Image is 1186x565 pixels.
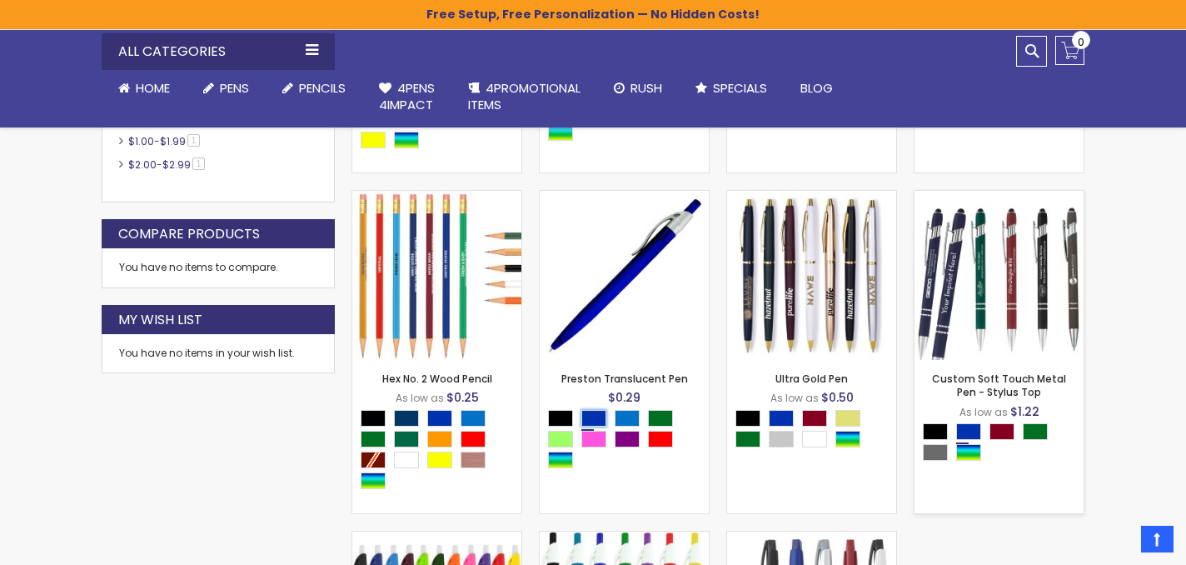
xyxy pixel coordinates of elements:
[648,410,673,427] div: Green
[118,225,260,243] strong: Compare Products
[361,410,386,427] div: Black
[727,531,896,545] a: Souvenir® Lyric Pen
[630,79,662,97] span: Rush
[548,410,573,427] div: Black
[361,472,386,489] div: Assorted
[427,431,452,447] div: Orange
[802,410,827,427] div: Burgundy
[727,191,896,360] img: Ultra Gold Pen
[800,79,833,97] span: Blog
[597,70,679,107] a: Rush
[835,410,860,427] div: Gold
[914,190,1084,204] a: Custom Soft Touch Metal Pen - Stylus Top
[382,372,492,386] a: Hex No. 2 Wood Pencil
[446,389,479,406] span: $0.25
[102,33,335,70] div: All Categories
[1055,36,1084,65] a: 0
[118,311,202,329] strong: My Wish List
[956,423,981,440] div: Blue
[427,410,452,427] div: Blue
[352,531,521,545] a: Preston W Click Pen
[394,431,419,447] div: Dark Green
[735,410,896,452] div: Select A Color
[162,157,191,172] span: $2.99
[160,134,186,148] span: $1.99
[581,431,606,447] div: Pink
[128,157,157,172] span: $2.00
[361,431,386,447] div: Green
[914,191,1084,360] img: Custom Soft Touch Metal Pen - Stylus Top
[821,389,854,406] span: $0.50
[735,431,760,447] div: Green
[468,79,581,113] span: 4PROMOTIONAL ITEMS
[561,372,688,386] a: Preston Translucent Pen
[102,248,335,287] div: You have no items to compare.
[923,423,948,440] div: Black
[959,405,1008,419] span: As low as
[727,190,896,204] a: Ultra Gold Pen
[394,452,419,468] div: White
[648,431,673,447] div: Red
[923,423,1084,465] div: Select A Color
[192,157,205,170] span: 1
[1141,526,1174,552] a: Top
[679,70,784,107] a: Specials
[1010,403,1039,420] span: $1.22
[615,431,640,447] div: Purple
[451,70,597,124] a: 4PROMOTIONALITEMS
[956,444,981,461] div: Assorted
[461,410,486,427] div: Blue Light
[394,132,419,148] div: Assorted
[548,452,573,468] div: Assorted
[540,531,709,545] a: Preston B Click Pen
[461,452,486,468] div: Natural
[136,79,170,97] span: Home
[540,190,709,204] a: Preston Translucent Pen
[362,70,451,124] a: 4Pens4impact
[713,79,767,97] span: Specials
[802,431,827,447] div: White
[352,191,521,360] img: Hex No. 2 Wood Pencil
[989,423,1014,440] div: Burgundy
[608,389,640,406] span: $0.29
[770,391,819,405] span: As low as
[266,70,362,107] a: Pencils
[548,431,573,447] div: Green Light
[220,79,249,97] span: Pens
[775,372,848,386] a: Ultra Gold Pen
[1023,423,1048,440] div: Green
[548,410,709,472] div: Select A Color
[769,431,794,447] div: Silver
[581,410,606,427] div: Blue
[299,79,346,97] span: Pencils
[735,410,760,427] div: Black
[187,70,266,107] a: Pens
[128,134,154,148] span: $1.00
[396,391,444,405] span: As low as
[932,372,1066,399] a: Custom Soft Touch Metal Pen - Stylus Top
[923,444,948,461] div: Grey
[1078,34,1084,50] span: 0
[835,431,860,447] div: Assorted
[394,410,419,427] div: Navy Blue
[769,410,794,427] div: Blue
[124,134,206,148] a: $1.00-$1.991
[352,190,521,204] a: Hex No. 2 Wood Pencil
[102,70,187,107] a: Home
[119,347,317,360] div: You have no items in your wish list.
[461,431,486,447] div: Red
[187,134,200,147] span: 1
[784,70,850,107] a: Blog
[548,124,573,141] div: Assorted
[361,132,386,148] div: Yellow
[361,410,521,493] div: Select A Color
[124,157,211,172] a: $2.00-$2.991
[615,410,640,427] div: Blue Light
[540,191,709,360] img: Preston Translucent Pen
[379,79,435,113] span: 4Pens 4impact
[427,452,452,468] div: Yellow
